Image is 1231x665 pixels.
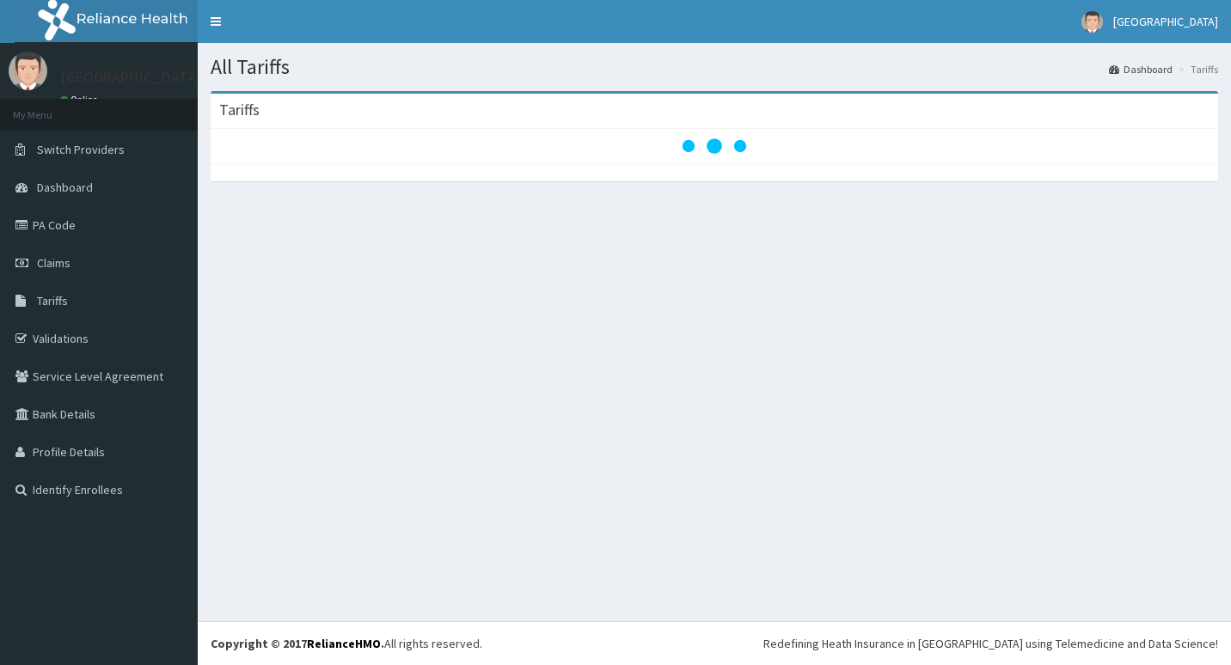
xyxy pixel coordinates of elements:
[60,70,202,85] p: [GEOGRAPHIC_DATA]
[37,293,68,308] span: Tariffs
[680,112,749,180] svg: audio-loading
[37,180,93,195] span: Dashboard
[37,142,125,157] span: Switch Providers
[1113,14,1218,29] span: [GEOGRAPHIC_DATA]
[307,636,381,651] a: RelianceHMO
[211,56,1218,78] h1: All Tariffs
[198,621,1231,665] footer: All rights reserved.
[763,635,1218,652] div: Redefining Heath Insurance in [GEOGRAPHIC_DATA] using Telemedicine and Data Science!
[1174,62,1218,76] li: Tariffs
[211,636,384,651] strong: Copyright © 2017 .
[37,255,70,271] span: Claims
[9,52,47,90] img: User Image
[60,94,101,106] a: Online
[1109,62,1173,76] a: Dashboard
[1081,11,1103,33] img: User Image
[219,102,260,118] h3: Tariffs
